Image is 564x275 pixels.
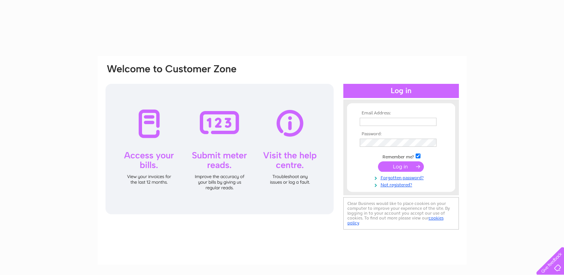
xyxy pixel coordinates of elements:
td: Remember me? [358,152,444,160]
input: Submit [378,161,424,172]
a: Forgotten password? [360,174,444,181]
a: cookies policy [347,215,444,225]
a: Not registered? [360,181,444,188]
th: Email Address: [358,111,444,116]
div: Clear Business would like to place cookies on your computer to improve your experience of the sit... [343,197,459,230]
th: Password: [358,132,444,137]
